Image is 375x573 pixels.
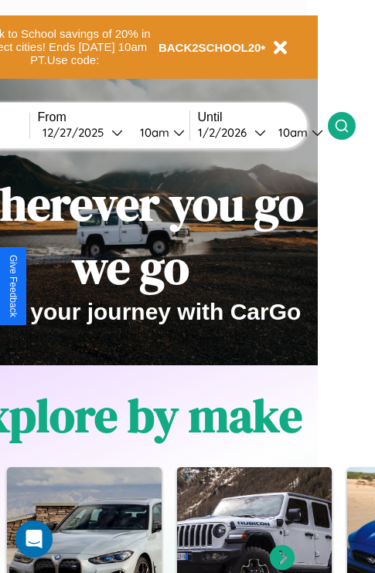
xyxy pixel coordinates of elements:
div: 10am [271,125,312,140]
b: BACK2SCHOOL20 [159,41,261,54]
label: From [38,110,189,124]
label: Until [198,110,328,124]
button: 10am [128,124,189,141]
div: 12 / 27 / 2025 [43,125,111,140]
button: 10am [266,124,328,141]
div: Open Intercom Messenger [15,520,53,558]
div: 1 / 2 / 2026 [198,125,254,140]
button: 12/27/2025 [38,124,128,141]
div: Give Feedback [8,255,19,317]
div: 10am [132,125,173,140]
